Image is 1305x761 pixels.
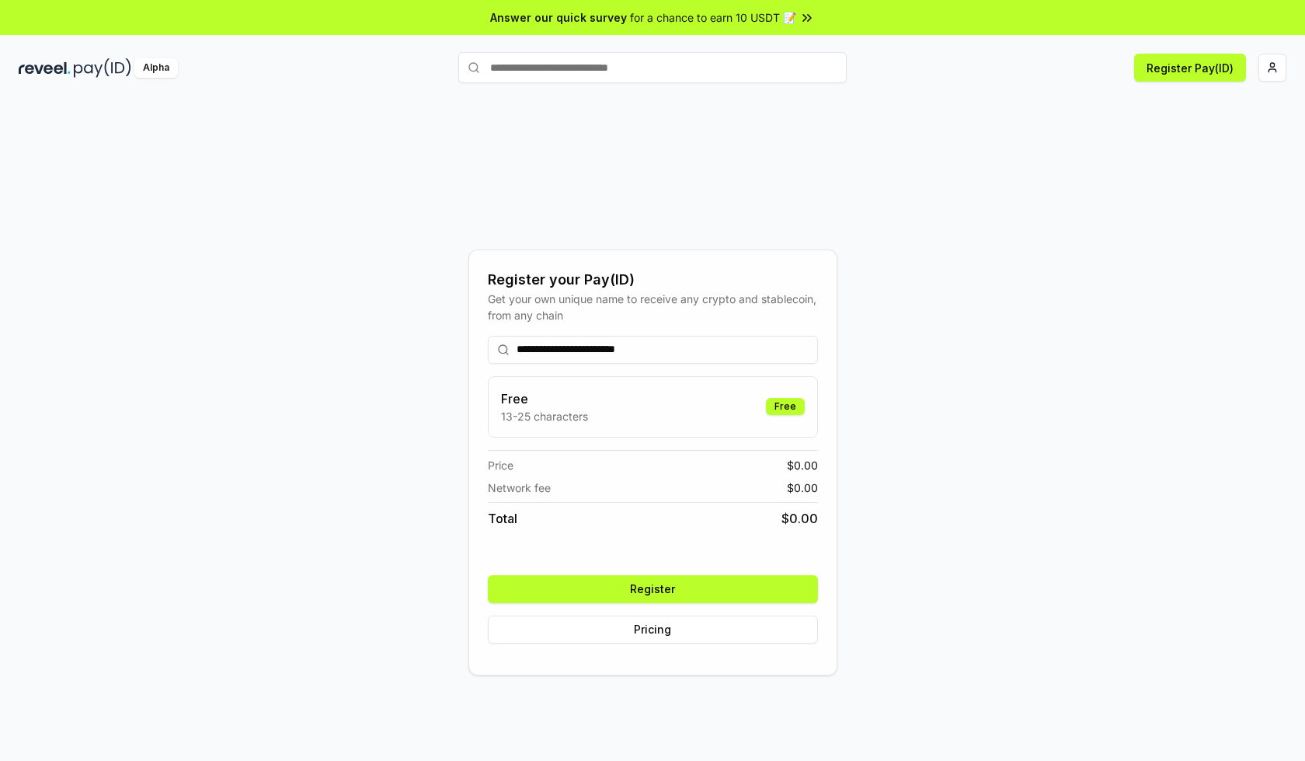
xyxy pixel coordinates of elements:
button: Pricing [488,616,818,644]
span: Price [488,457,513,473]
span: $ 0.00 [787,457,818,473]
span: Total [488,509,517,528]
span: $ 0.00 [781,509,818,528]
div: Alpha [134,58,178,78]
button: Register [488,575,818,603]
span: for a chance to earn 10 USDT 📝 [630,9,796,26]
button: Register Pay(ID) [1134,54,1246,82]
h3: Free [501,389,588,408]
div: Get your own unique name to receive any crypto and stablecoin, from any chain [488,291,818,323]
span: $ 0.00 [787,480,818,496]
img: pay_id [74,58,131,78]
div: Free [766,398,805,415]
span: Answer our quick survey [490,9,627,26]
img: reveel_dark [19,58,71,78]
span: Network fee [488,480,551,496]
div: Register your Pay(ID) [488,269,818,291]
p: 13-25 characters [501,408,588,424]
